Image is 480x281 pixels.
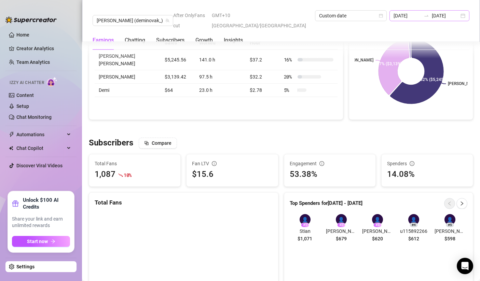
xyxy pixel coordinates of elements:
[16,32,29,38] a: Home
[16,264,35,269] a: Settings
[290,199,362,208] article: Top Spenders for [DATE] - [DATE]
[290,160,370,167] div: Engagement
[387,168,467,181] div: 14.08%
[95,168,115,181] div: 1,087
[410,223,418,227] div: # 4
[16,163,63,168] a: Discover Viral Videos
[12,216,70,229] span: Share your link and earn unlimited rewards
[27,239,48,244] span: Start now
[9,132,14,137] span: thunderbolt
[379,14,383,18] span: calendar
[195,70,246,84] td: 97.5 h
[12,236,70,247] button: Start nowarrow-right
[212,10,311,31] span: GMT+10 [GEOGRAPHIC_DATA]/[GEOGRAPHIC_DATA]
[23,197,70,210] strong: Unlock $100 AI Credits
[319,161,324,166] span: info-circle
[408,235,419,242] span: $612
[212,161,217,166] span: info-circle
[5,16,57,23] img: logo-BBDzfeDw.svg
[446,223,454,227] div: # 5
[16,143,65,154] span: Chat Copilot
[192,160,272,167] div: Fan LTV
[326,227,357,235] span: [PERSON_NAME] from [GEOGRAPHIC_DATA] - [DATE]
[173,10,208,31] span: After OnlyFans cut
[435,227,465,235] span: [PERSON_NAME] from [GEOGRAPHIC_DATA]
[460,201,464,206] span: right
[408,214,419,225] div: 👤
[387,160,467,167] div: Spenders
[195,84,246,97] td: 23.0 h
[156,36,184,44] div: Subscribers
[16,93,34,98] a: Content
[195,36,213,44] div: Growth
[290,227,320,235] span: Stian
[165,18,169,23] span: team
[444,235,455,242] span: $598
[95,160,175,167] span: Total Fans
[95,84,161,97] td: Demi
[47,77,57,87] img: AI Chatter
[301,223,309,227] div: # 1
[224,36,243,44] div: Insights
[373,223,382,227] div: # 3
[284,86,295,94] span: 5 %
[192,168,272,181] div: $15.6
[118,173,123,178] span: fall
[124,172,132,178] span: 10 %
[337,223,345,227] div: # 2
[372,235,383,242] span: $620
[97,15,169,26] span: Demi (deminovak_)
[89,138,133,149] h3: Subscribers
[195,50,246,70] td: 141.0 h
[93,36,114,44] div: Earnings
[342,58,373,63] text: [PERSON_NAME]
[432,12,459,19] input: End date
[9,146,13,151] img: Chat Copilot
[246,70,280,84] td: $32.2
[10,80,44,86] span: Izzy AI Chatter
[16,103,29,109] a: Setup
[410,161,414,166] span: info-circle
[398,227,429,235] span: u115892266
[16,59,50,65] a: Team Analytics
[336,235,347,242] span: $679
[139,138,177,149] button: Compare
[16,114,52,120] a: Chat Monitoring
[12,200,19,207] span: gift
[246,50,280,70] td: $37.2
[300,214,311,225] div: 👤
[125,36,145,44] div: Chatting
[290,168,370,181] div: 53.38%
[372,214,383,225] div: 👤
[362,227,393,235] span: [PERSON_NAME]
[336,214,347,225] div: 👤
[161,70,195,84] td: $3,139.42
[16,43,71,54] a: Creator Analytics
[95,70,161,84] td: [PERSON_NAME]
[95,50,161,70] td: [PERSON_NAME] [PERSON_NAME]
[161,84,195,97] td: $64
[144,141,149,145] span: block
[284,73,295,81] span: 20 %
[161,50,195,70] td: $5,245.56
[284,56,295,64] span: 16 %
[319,11,383,21] span: Custom date
[444,214,455,225] div: 👤
[394,12,421,19] input: Start date
[424,13,429,18] span: to
[152,140,172,146] span: Compare
[424,13,429,18] span: swap-right
[51,239,55,244] span: arrow-right
[246,84,280,97] td: $2.78
[298,235,312,242] span: $1,071
[16,129,65,140] span: Automations
[457,258,473,274] div: Open Intercom Messenger
[95,198,273,207] div: Total Fans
